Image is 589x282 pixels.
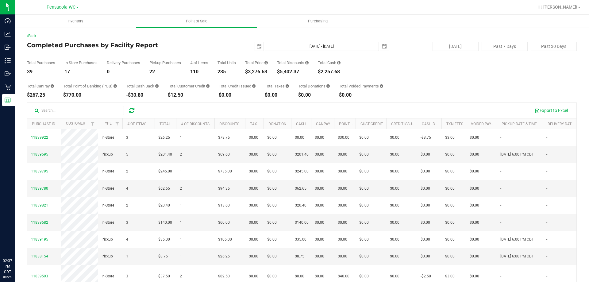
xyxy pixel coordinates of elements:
span: $0.00 [338,186,347,191]
span: 11839593 [31,274,48,278]
a: Tax [250,122,257,126]
span: $0.00 [267,135,277,141]
button: Past 30 Days [531,42,577,51]
span: $0.00 [359,237,369,242]
span: 2 [180,152,182,157]
span: $140.00 [158,220,172,226]
a: Pickup Date & Time [502,122,537,126]
span: $0.00 [315,135,324,141]
div: Total Units [218,61,236,65]
span: $78.75 [218,135,230,141]
span: [DATE] 6:00 PM CDT [500,253,534,259]
span: $0.00 [445,203,455,208]
span: $0.00 [390,253,399,259]
span: $0.00 [315,168,324,174]
span: 11838154 [31,254,48,258]
i: Sum of all account credit issued for all refunds from returned purchases in the date range. [252,84,256,88]
span: $26.25 [158,135,170,141]
span: $0.00 [249,220,258,226]
span: - [546,152,547,157]
inline-svg: Inbound [5,44,11,50]
span: In-Store [102,273,114,279]
span: $0.00 [267,186,277,191]
span: 5 [126,152,128,157]
span: 11839795 [31,169,48,173]
div: Delivery Purchases [107,61,140,65]
span: $0.00 [359,168,369,174]
div: Total Point of Banking (POB) [63,84,117,88]
a: Back [27,34,36,38]
span: $0.00 [421,253,430,259]
div: $0.00 [219,93,256,98]
span: $0.00 [390,186,399,191]
div: $2,257.68 [318,69,341,74]
span: $0.00 [315,273,324,279]
span: $0.00 [267,152,277,157]
span: $0.00 [390,273,399,279]
a: Point of Banking (POB) [339,122,383,126]
span: $140.00 [295,220,309,226]
span: - [546,273,547,279]
span: $0.00 [359,135,369,141]
div: $3,276.63 [245,69,268,74]
span: $0.00 [390,152,399,157]
span: $20.40 [295,203,306,208]
span: $8.75 [295,253,304,259]
span: Purchasing [300,18,336,24]
a: Type [103,121,112,126]
a: Purchasing [257,15,378,28]
span: 3 [126,273,128,279]
span: $0.00 [390,220,399,226]
div: Total Customer Credit [168,84,210,88]
span: $0.00 [295,135,304,141]
p: 02:37 PM CDT [3,258,12,275]
span: 1 [180,253,182,259]
span: 11839195 [31,237,48,241]
span: $0.00 [249,152,258,157]
div: Total Voided Payments [339,84,383,88]
inline-svg: Retail [5,84,11,90]
span: - [546,220,547,226]
i: Sum of the successful, non-voided CanPay payment transactions for all purchases in the date range. [51,84,54,88]
span: $0.00 [338,253,347,259]
span: $0.00 [267,220,277,226]
span: $0.00 [338,237,347,242]
span: 11839780 [31,186,48,191]
span: - [546,135,547,141]
div: 110 [190,69,208,74]
div: Total Purchases [27,61,55,65]
span: $0.00 [470,135,479,141]
span: $0.00 [359,152,369,157]
a: Customer [66,121,85,126]
span: $0.00 [445,237,455,242]
a: Cash [296,122,306,126]
span: $0.00 [338,220,347,226]
span: $0.00 [445,152,455,157]
a: Voided Payment [471,122,501,126]
div: $12.50 [168,93,210,98]
inline-svg: Dashboard [5,18,11,24]
a: Inventory [15,15,136,28]
span: $37.50 [158,273,170,279]
span: $0.00 [421,220,430,226]
div: 22 [149,69,181,74]
div: Total Credit Issued [219,84,256,88]
span: $3.00 [445,135,455,141]
i: Sum of the successful, non-voided point-of-banking payment transactions, both via payment termina... [114,84,117,88]
span: $0.00 [249,135,258,141]
span: - [546,203,547,208]
p: 08/24 [3,275,12,279]
span: $0.00 [267,203,277,208]
span: 1 [180,237,182,242]
inline-svg: Outbound [5,71,11,77]
span: 11839821 [31,203,48,207]
span: $0.00 [445,168,455,174]
span: $35.00 [158,237,170,242]
span: $0.00 [470,203,479,208]
div: $0.00 [265,93,289,98]
span: 1 [180,168,182,174]
span: $94.35 [218,186,230,191]
i: Sum of the cash-back amounts from rounded-up electronic payments for all purchases in the date ra... [155,84,159,88]
span: $0.00 [470,152,479,157]
span: $0.00 [359,253,369,259]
